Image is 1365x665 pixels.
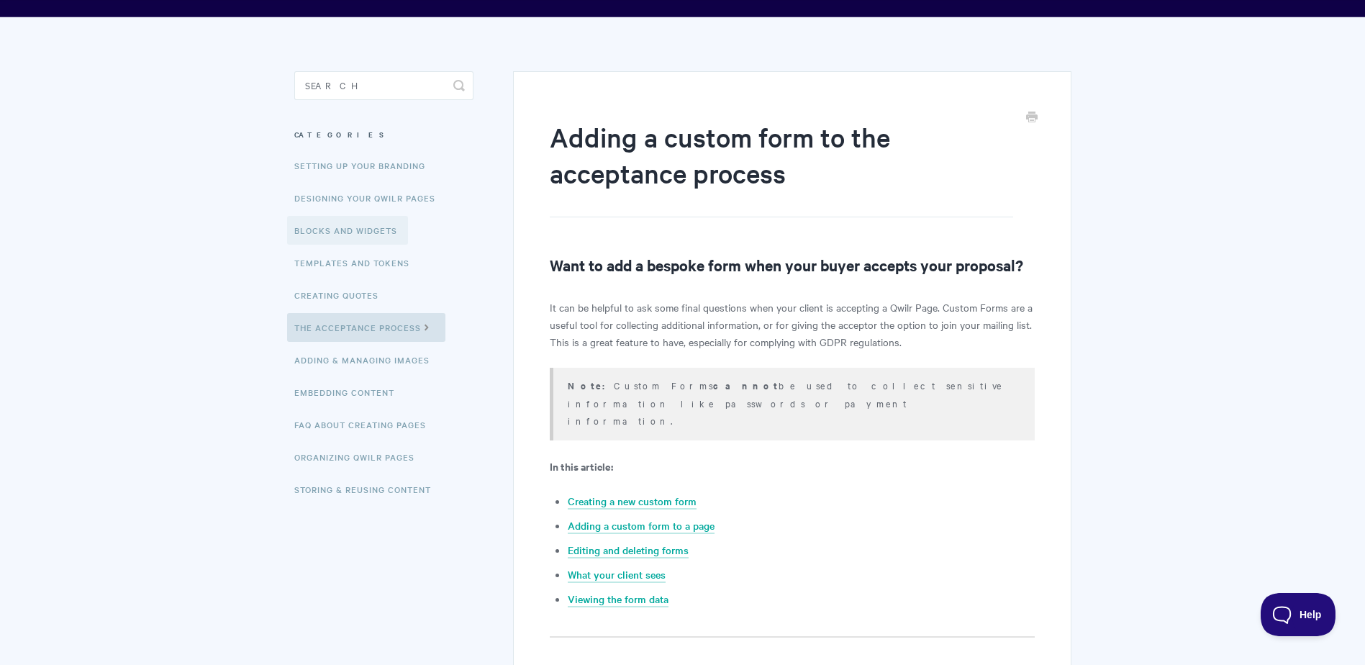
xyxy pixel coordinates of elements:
[568,543,689,558] a: Editing and deleting forms
[294,248,420,277] a: Templates and Tokens
[294,71,473,100] input: Search
[294,184,446,212] a: Designing Your Qwilr Pages
[550,119,1012,217] h1: Adding a custom form to the acceptance process
[287,216,408,245] a: Blocks and Widgets
[568,376,1016,429] p: Custom Forms be used to collect sensitive information like passwords or payment information.
[568,592,668,607] a: Viewing the form data
[568,379,614,392] strong: Note:
[568,567,666,583] a: What your client sees
[568,518,715,534] a: Adding a custom form to a page
[294,443,425,471] a: Organizing Qwilr Pages
[550,299,1034,350] p: It can be helpful to ask some final questions when your client is accepting a Qwilr Page. Custom ...
[294,475,442,504] a: Storing & Reusing Content
[294,281,389,309] a: Creating Quotes
[294,345,440,374] a: Adding & Managing Images
[294,378,405,407] a: Embedding Content
[550,458,613,474] strong: In this article:
[568,494,697,510] a: Creating a new custom form
[1261,593,1336,636] iframe: Toggle Customer Support
[294,410,437,439] a: FAQ About Creating Pages
[550,253,1034,276] h2: Want to add a bespoke form when your buyer accepts your proposal?
[713,379,779,392] strong: cannot
[287,313,445,342] a: The Acceptance Process
[294,122,473,148] h3: Categories
[294,151,436,180] a: Setting up your Branding
[1026,110,1038,126] a: Print this Article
